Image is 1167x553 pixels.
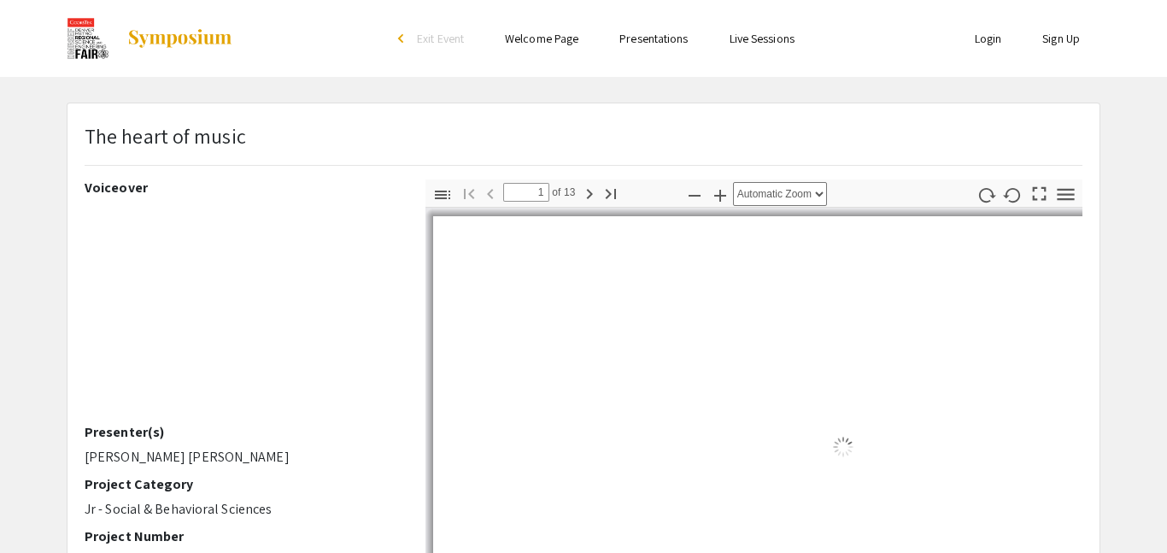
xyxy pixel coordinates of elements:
a: Live Sessions [730,31,795,46]
button: Previous Page [476,180,505,205]
h2: Project Category [85,476,400,492]
button: Tools [1052,182,1081,207]
h2: Voiceover [85,179,400,196]
div: arrow_back_ios [398,33,408,44]
img: Symposium by ForagerOne [126,28,233,49]
img: The 2023 CoorsTek Denver Metro Regional Science and Engineering Fair! [67,17,109,60]
a: Welcome Page [505,31,578,46]
h2: Presenter(s) [85,424,400,440]
span: of 13 [549,183,576,202]
button: Zoom Out [680,182,709,207]
a: The 2023 CoorsTek Denver Metro Regional Science and Engineering Fair! [67,17,233,60]
iframe: YouTube video player [85,203,400,424]
a: Sign Up [1042,31,1080,46]
button: Rotate Counterclockwise [999,182,1028,207]
a: Presentations [619,31,688,46]
p: Jr - Social & Behavioral Sciences [85,499,400,520]
button: Go to First Page [454,180,484,205]
button: Rotate Clockwise [972,182,1001,207]
input: Page [503,183,549,202]
p: The heart of music [85,121,246,151]
span: Exit Event [417,31,464,46]
h2: Project Number [85,528,400,544]
select: Zoom [733,182,827,206]
button: Toggle Sidebar [428,182,457,207]
a: Login [975,31,1002,46]
button: Zoom In [706,182,735,207]
button: Switch to Presentation Mode [1025,179,1054,204]
button: Next Page [575,180,604,205]
p: [PERSON_NAME] [PERSON_NAME] [85,447,400,468]
button: Go to Last Page [596,180,625,205]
